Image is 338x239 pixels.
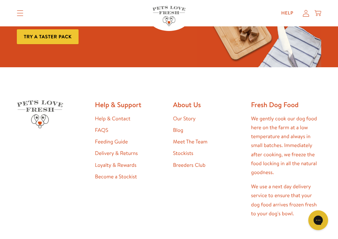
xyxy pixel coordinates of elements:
summary: Translation missing: en.sections.header.menu [12,5,29,21]
a: Help & Contact [95,115,130,122]
a: Delivery & Returns [95,150,138,157]
a: Stockists [173,150,193,157]
a: Help [276,7,299,20]
a: Become a Stockist [95,173,137,180]
a: Blog [173,127,183,134]
a: Meet The Team [173,138,207,145]
iframe: Gorgias live chat messenger [305,208,331,232]
p: We use a next day delivery service to ensure that your dog food arrives frozen fresh to your dog'... [251,182,321,218]
h2: Help & Support [95,100,165,109]
h2: Fresh Dog Food [251,100,321,109]
img: Pets Love Fresh [17,100,63,128]
a: Try a taster pack [17,29,79,44]
a: FAQS [95,127,108,134]
h2: About Us [173,100,243,109]
p: We gently cook our dog food here on the farm at a low temperature and always in small batches. Im... [251,114,321,177]
a: Feeding Guide [95,138,128,145]
a: Our Story [173,115,196,122]
a: Loyalty & Rewards [95,162,137,169]
a: Breeders Club [173,162,205,169]
img: Pets Love Fresh [152,6,186,26]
